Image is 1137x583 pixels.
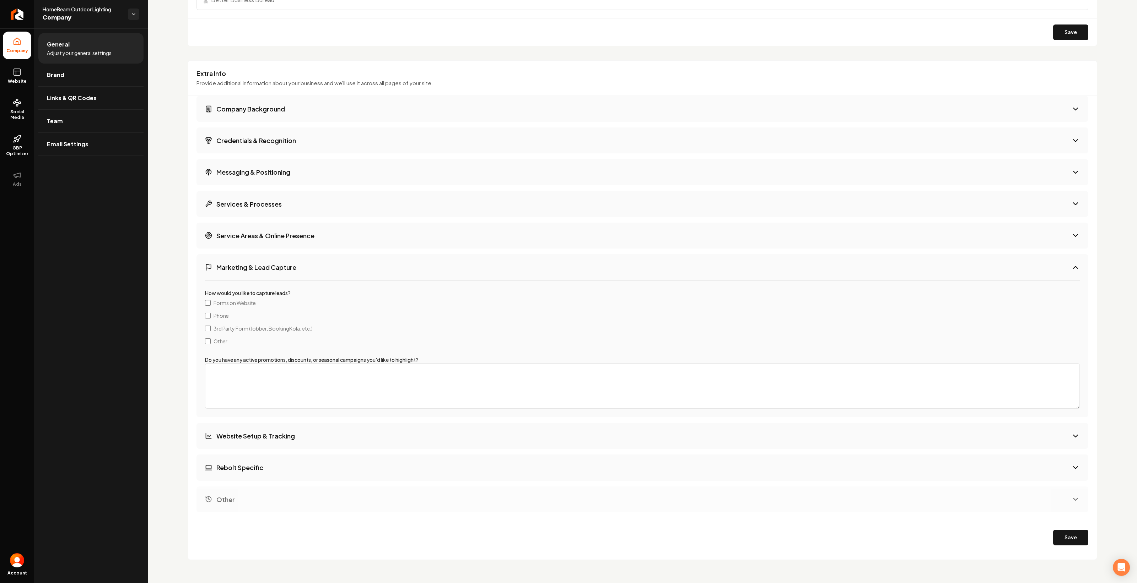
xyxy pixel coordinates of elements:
a: Social Media [3,93,31,126]
img: Rebolt Logo [11,9,24,20]
span: Adjust your general settings. [47,49,113,56]
input: Forms on Website [205,300,211,306]
h3: Messaging & Positioning [216,168,290,176]
h3: Extra Info [196,69,1088,78]
input: Phone [205,313,211,318]
span: Brand [47,71,64,79]
a: Team [38,110,144,132]
label: How would you like to capture leads? [205,290,291,296]
a: Brand [38,64,144,86]
span: Company [43,13,122,23]
button: Website Setup & Tracking [196,423,1088,449]
h3: Company Background [216,104,285,113]
span: General [47,40,70,49]
span: Email Settings [47,140,88,148]
button: Credentials & Recognition [196,127,1088,153]
h3: Rebolt Specific [216,463,263,472]
a: Website [3,62,31,90]
span: Team [47,117,63,125]
button: Open user button [10,553,24,567]
h3: Website Setup & Tracking [216,431,295,440]
button: Save [1053,530,1088,545]
h3: Services & Processes [216,200,282,208]
h3: Service Areas & Online Presence [216,231,314,240]
a: GBP Optimizer [3,129,31,162]
span: 3rd Party Form (Jobber, BookingKola, etc.) [214,325,313,332]
div: Open Intercom Messenger [1113,559,1130,576]
span: Forms on Website [214,299,256,306]
button: Ads [3,165,31,193]
span: Company [4,48,31,54]
input: Other [205,338,211,344]
input: 3rd Party Form (Jobber, BookingKola, etc.) [205,326,211,331]
span: HomeBeam Outdoor Lighting [43,6,122,13]
button: Service Areas & Online Presence [196,223,1088,249]
h3: Other [216,495,235,504]
button: Company Background [196,96,1088,122]
h3: Marketing & Lead Capture [216,263,296,272]
button: Rebolt Specific [196,454,1088,480]
span: Ads [10,181,25,187]
h3: Credentials & Recognition [216,136,296,145]
a: Links & QR Codes [38,87,144,109]
button: Services & Processes [196,191,1088,217]
p: Provide additional information about your business and we'll use it across all pages of your site. [196,79,1088,87]
button: Save [1053,24,1088,40]
div: Marketing & Lead Capture [196,280,1088,417]
button: Other [196,486,1088,512]
button: Marketing & Lead Capture [196,254,1088,280]
span: Phone [214,312,229,319]
img: 's logo [10,553,24,567]
span: GBP Optimizer [3,145,31,157]
span: Social Media [3,109,31,120]
span: Other [214,338,227,345]
a: Email Settings [38,133,144,156]
span: Links & QR Codes [47,94,97,102]
label: Do you have any active promotions, discounts, or seasonal campaigns you'd like to highlight? [205,356,419,363]
button: Messaging & Positioning [196,159,1088,185]
span: Account [7,570,27,576]
span: Website [5,78,29,84]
